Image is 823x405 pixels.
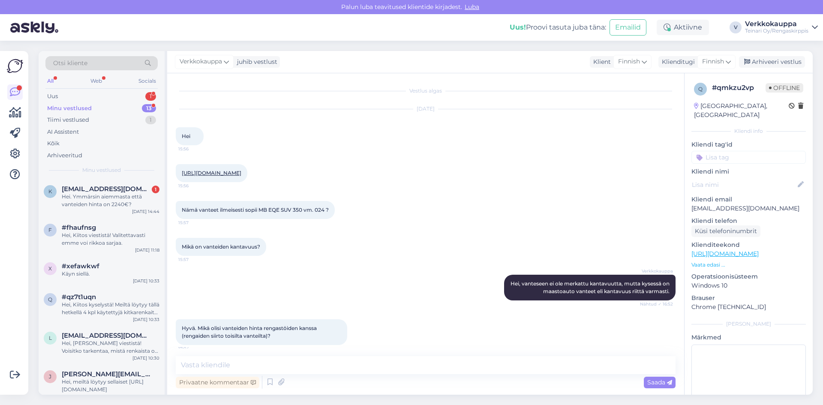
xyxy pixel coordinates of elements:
span: x [48,265,52,272]
span: f [48,227,52,233]
div: [DATE] 10:33 [133,278,159,284]
div: [DATE] 10:28 [133,393,159,400]
span: Hyvä. Mikä olisi vanteiden hinta rengastöiden kanssa (rengaiden siirto toisilta vanteilta)? [182,325,318,339]
div: Hei, Kiitos viestistä! Valitettavasti emme voi rikkoa sarjaa. [62,231,159,247]
span: #qz7t1uqn [62,293,96,301]
p: [EMAIL_ADDRESS][DOMAIN_NAME] [691,204,806,213]
div: [GEOGRAPHIC_DATA], [GEOGRAPHIC_DATA] [694,102,789,120]
span: Saada [647,378,672,386]
div: Socials [137,75,158,87]
p: Märkmed [691,333,806,342]
div: Arhiveeri vestlus [739,56,805,68]
p: Vaata edasi ... [691,261,806,269]
div: V [730,21,742,33]
p: Klienditeekond [691,240,806,249]
a: [URL][DOMAIN_NAME] [691,250,759,258]
div: [DATE] [176,105,676,113]
span: Offline [766,83,803,93]
div: Hei. Ymmärsin aiemmasta että vanteiden hinta on 2240€? [62,193,159,208]
span: Nähtud ✓ 16:52 [640,301,673,307]
span: q [48,296,52,303]
span: L [49,335,52,341]
span: jari-pekka.hietala@elisanet.fi [62,370,151,378]
span: Hei [182,133,190,139]
div: Kõik [47,139,60,148]
span: 17:04 [178,345,210,352]
div: Privaatne kommentaar [176,377,259,388]
span: Verkkokauppa [180,57,222,66]
div: Hei, Kiitos kyselystä! Meiltä löytyy tällä hetkellä 4 kpl käytettyjä kitkarenkaita koossa 205/55R... [62,301,159,316]
p: Chrome [TECHNICAL_ID] [691,303,806,312]
img: Askly Logo [7,58,23,74]
div: All [45,75,55,87]
div: [PERSON_NAME] [691,320,806,328]
div: 13 [142,104,156,113]
span: Nämä vanteet ilmeisesti sopii MB EQE SUV 350 vm. 024 ? [182,207,329,213]
div: 1 [152,186,159,193]
span: Finnish [702,57,724,66]
div: [DATE] 11:18 [135,247,159,253]
div: 1 [145,92,156,101]
span: j [49,373,51,380]
p: Kliendi nimi [691,167,806,176]
div: Proovi tasuta juba täna: [510,22,606,33]
div: [DATE] 10:33 [133,316,159,323]
div: Klient [590,57,611,66]
div: Küsi telefoninumbrit [691,225,760,237]
span: Hei, vanteseen ei ole merkattu kantavuutta, mutta kysessä on maastoauto vanteet eli kantavuus rii... [511,280,671,294]
div: juhib vestlust [234,57,277,66]
div: AI Assistent [47,128,79,136]
span: Luhtamaajani@gmail.com [62,332,151,339]
button: Emailid [610,19,646,36]
span: 15:57 [178,219,210,226]
div: Klienditugi [658,57,695,66]
input: Lisa tag [691,151,806,164]
p: Kliendi tag'id [691,140,806,149]
p: Kliendi email [691,195,806,204]
span: k [48,188,52,195]
div: Hei, [PERSON_NAME] viestistä! Voisitko tarkentaa, mistä renkaista on kyse? Näin voimme tarkistaa ... [62,339,159,355]
div: Uus [47,92,58,101]
input: Lisa nimi [692,180,796,189]
span: #xefawkwf [62,262,99,270]
div: Käyn siellä. [62,270,159,278]
div: Teinari Oy/Rengaskirppis [745,27,808,34]
span: Minu vestlused [82,166,121,174]
div: Aktiivne [657,20,709,35]
span: karri.huusko@kolumbus.fi [62,185,151,193]
p: Operatsioonisüsteem [691,272,806,281]
a: VerkkokauppaTeinari Oy/Rengaskirppis [745,21,818,34]
div: [DATE] 14:44 [132,208,159,215]
p: Brauser [691,294,806,303]
span: Verkkokauppa [641,268,673,274]
span: Mikä on vanteiden kantavuus? [182,243,260,250]
span: Otsi kliente [53,59,87,68]
p: Kliendi telefon [691,216,806,225]
div: Arhiveeritud [47,151,82,160]
span: Finnish [618,57,640,66]
div: Hei, meiltä löytyy sellaiset [URL][DOMAIN_NAME] [62,378,159,393]
div: 1 [145,116,156,124]
div: [DATE] 10:30 [132,355,159,361]
div: # qmkzu2vp [712,83,766,93]
div: Kliendi info [691,127,806,135]
span: 15:56 [178,146,210,152]
b: Uus! [510,23,526,31]
a: [URL][DOMAIN_NAME] [182,170,241,176]
span: Luba [462,3,482,11]
div: Tiimi vestlused [47,116,89,124]
span: #fhaufnsg [62,224,96,231]
span: q [698,86,703,92]
div: Minu vestlused [47,104,92,113]
div: Vestlus algas [176,87,676,95]
span: 15:56 [178,183,210,189]
p: Windows 10 [691,281,806,290]
div: Verkkokauppa [745,21,808,27]
div: Web [89,75,104,87]
span: 15:57 [178,256,210,263]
